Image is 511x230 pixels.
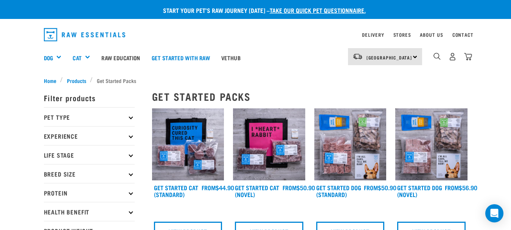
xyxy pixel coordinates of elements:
[38,25,474,44] nav: dropdown navigation
[44,164,135,183] p: Breed Size
[353,53,363,60] img: van-moving.png
[445,186,459,189] span: FROM
[44,53,53,62] a: Dog
[44,77,56,84] span: Home
[420,33,443,36] a: About Us
[235,186,279,196] a: Get Started Cat (Novel)
[96,42,146,73] a: Raw Education
[364,186,378,189] span: FROM
[233,108,305,181] img: Assortment Of Raw Essential Products For Cats Including, Pink And Black Tote Bag With "I *Heart* ...
[216,42,246,73] a: Vethub
[44,145,135,164] p: Life Stage
[393,33,411,36] a: Stores
[367,56,412,59] span: [GEOGRAPHIC_DATA]
[314,108,387,181] img: NSP Dog Standard Update
[44,77,468,84] nav: breadcrumbs
[154,186,198,196] a: Get Started Cat (Standard)
[44,183,135,202] p: Protein
[44,28,126,41] img: Raw Essentials Logo
[146,42,216,73] a: Get started with Raw
[485,204,503,222] div: Open Intercom Messenger
[283,186,297,189] span: FROM
[364,184,396,191] div: $50.90
[362,33,384,36] a: Delivery
[202,184,234,191] div: $44.90
[395,108,468,181] img: NSP Dog Novel Update
[202,186,216,189] span: FROM
[445,184,477,191] div: $56.90
[464,53,472,61] img: home-icon@2x.png
[67,77,86,84] span: Products
[452,33,474,36] a: Contact
[44,88,135,107] p: Filter products
[397,186,442,196] a: Get Started Dog (Novel)
[73,53,81,62] a: Cat
[283,184,315,191] div: $50.90
[44,126,135,145] p: Experience
[44,202,135,221] p: Health Benefit
[152,91,468,102] h2: Get Started Packs
[316,186,361,196] a: Get Started Dog (Standard)
[44,77,61,84] a: Home
[433,53,441,60] img: home-icon-1@2x.png
[152,108,224,181] img: Assortment Of Raw Essential Products For Cats Including, Blue And Black Tote Bag With "Curiosity ...
[270,8,366,12] a: take our quick pet questionnaire.
[63,77,90,84] a: Products
[44,107,135,126] p: Pet Type
[449,53,457,61] img: user.png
